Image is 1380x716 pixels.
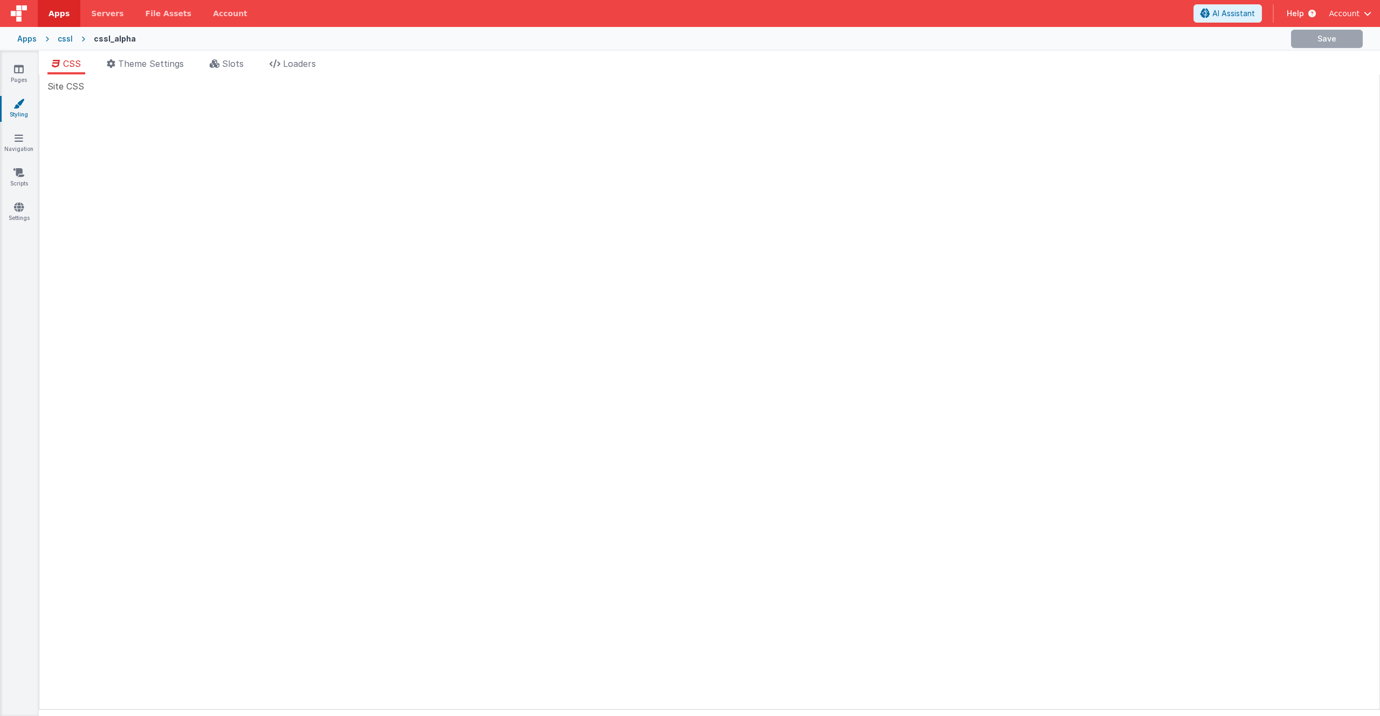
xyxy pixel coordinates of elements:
span: Apps [49,8,70,19]
span: AI Assistant [1212,8,1255,19]
div: Apps [17,33,37,44]
span: CSS [63,58,81,69]
span: File Assets [146,8,192,19]
span: Site CSS [47,80,84,93]
span: Servers [91,8,123,19]
div: cssl_alpha [94,33,136,44]
button: Save [1291,30,1363,48]
span: Slots [222,58,244,69]
span: Account [1329,8,1360,19]
div: cssl [58,33,73,44]
span: Theme Settings [118,58,184,69]
button: AI Assistant [1193,4,1262,23]
span: Help [1287,8,1304,19]
span: Loaders [283,58,316,69]
button: Account [1329,8,1371,19]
